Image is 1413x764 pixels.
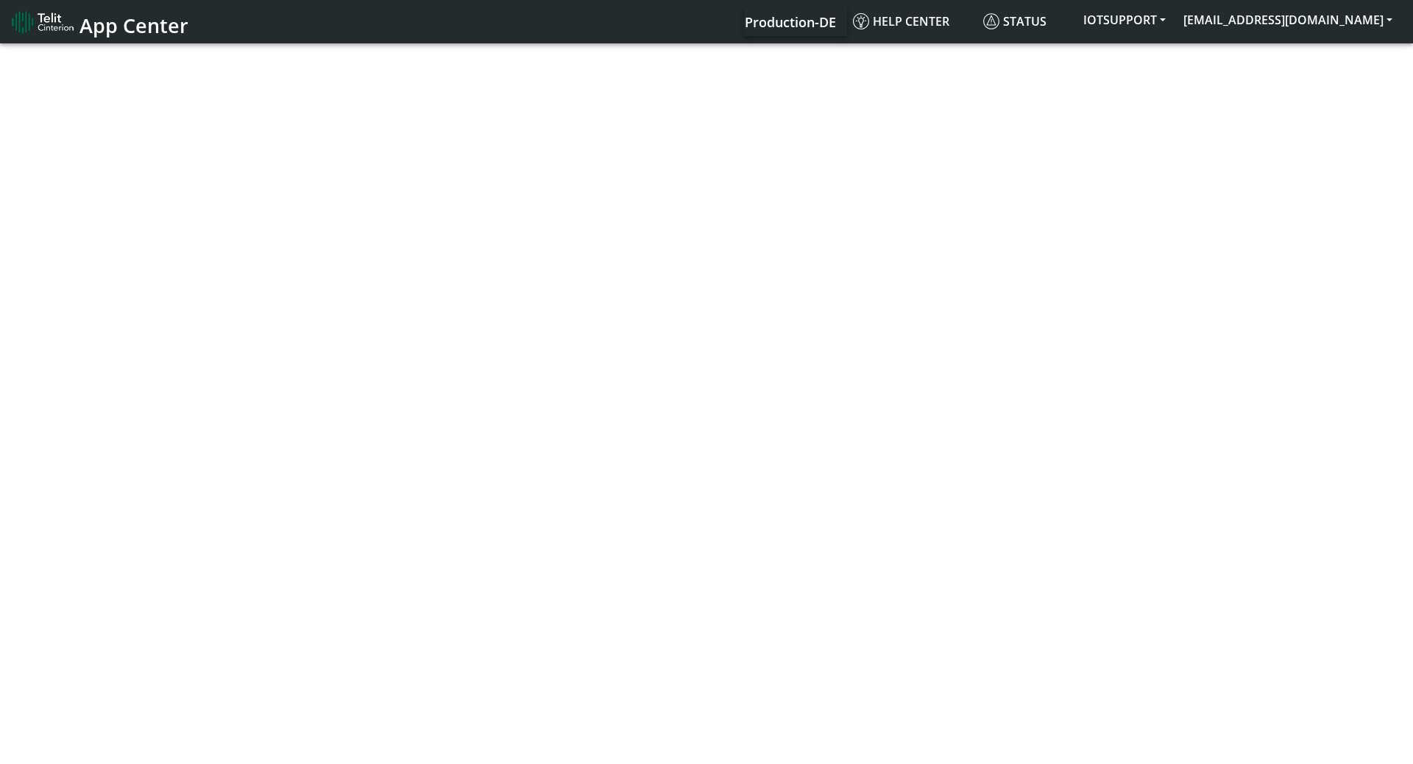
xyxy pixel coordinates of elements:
[983,13,999,29] img: status.svg
[1074,7,1175,33] button: IOTSUPPORT
[983,13,1047,29] span: Status
[847,7,977,36] a: Help center
[12,6,186,38] a: App Center
[744,7,835,36] a: Your current platform instance
[853,13,869,29] img: knowledge.svg
[853,13,949,29] span: Help center
[12,10,74,34] img: logo-telit-cinterion-gw-new.png
[79,12,188,39] span: App Center
[977,7,1074,36] a: Status
[1175,7,1401,33] button: [EMAIL_ADDRESS][DOMAIN_NAME]
[745,13,836,31] span: Production-DE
